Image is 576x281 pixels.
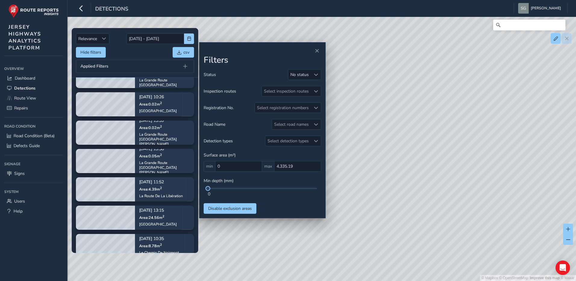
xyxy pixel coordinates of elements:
[14,143,40,149] span: Defects Guide
[8,4,59,18] img: rr logo
[4,159,63,169] div: Signage
[139,243,162,248] span: Area: 8.78 m
[139,109,177,113] div: [GEOGRAPHIC_DATA]
[4,64,63,73] div: Overview
[262,161,274,172] span: max
[162,214,164,219] sup: 2
[272,119,311,129] div: Select road names
[76,47,106,58] button: Hide filters
[160,242,162,247] sup: 2
[14,95,36,101] span: Route View
[215,161,262,172] input: 0
[204,178,233,184] span: Min depth (mm)
[139,102,162,107] span: Area: 0.02 m
[14,198,25,204] span: Users
[531,3,561,14] span: [PERSON_NAME]
[139,78,190,87] div: La Grande Route [GEOGRAPHIC_DATA]
[160,186,162,190] sup: 2
[204,138,233,144] span: Detection types
[139,180,183,185] p: [DATE] 11:52
[139,222,177,227] div: [GEOGRAPHIC_DATA]
[139,119,190,123] p: [DATE] 13:59
[183,49,189,55] span: csv
[204,88,236,94] span: Inspection routes
[160,101,162,105] sup: 2
[204,55,321,65] h2: Filters
[160,124,162,129] sup: 2
[204,161,215,172] span: min
[274,161,321,172] input: 0
[255,103,311,113] div: Select registration numbers
[95,5,128,14] span: Detections
[139,160,190,175] div: La Grande Route [GEOGRAPHIC_DATA][PERSON_NAME]
[14,171,25,176] span: Signs
[160,153,162,157] sup: 2
[80,64,108,68] span: Applied Filters
[139,187,162,192] span: Area: 4.39 m
[493,20,565,30] input: Search
[139,153,162,159] span: Area: 0.05 m
[4,103,63,113] a: Repairs
[4,83,63,93] a: Detections
[8,24,41,51] span: JERSEY HIGHWAYS ANALYTICS PLATFORM
[139,215,164,220] span: Area: 24.56 m
[139,125,162,130] span: Area: 0.02 m
[4,206,63,216] a: Help
[139,237,179,241] p: [DATE] 10:35
[313,47,321,55] button: Close
[204,203,256,214] button: Disable exclusion areas
[14,105,28,111] span: Repairs
[4,141,63,151] a: Defects Guide
[4,73,63,83] a: Dashboard
[4,187,63,196] div: System
[14,133,55,139] span: Road Condition (Beta)
[4,122,63,131] div: Road Condition
[15,75,35,81] span: Dashboard
[204,72,216,77] span: Status
[4,169,63,178] a: Signs
[4,196,63,206] a: Users
[76,34,99,44] span: Relevance
[204,152,236,158] span: Surface area (m²)
[262,86,311,96] div: Select inspection routes
[518,3,529,14] img: diamond-layout
[99,34,109,44] div: Sort by Date
[204,122,225,127] span: Road Name
[4,131,63,141] a: Road Condition (Beta)
[14,85,36,91] span: Detections
[139,132,190,147] div: La Grande Route [GEOGRAPHIC_DATA][PERSON_NAME]
[518,3,563,14] button: [PERSON_NAME]
[139,250,179,255] div: Le Chemin De Noirmont
[139,95,177,99] p: [DATE] 10:26
[265,136,311,146] div: Select detection types
[14,208,23,214] span: Help
[204,105,234,111] span: Registration No.
[290,72,309,77] div: No status
[208,191,317,197] div: 0
[139,147,190,151] p: [DATE] 13:58
[139,209,177,213] p: [DATE] 13:15
[556,260,570,275] div: Open Intercom Messenger
[4,93,63,103] a: Route View
[139,194,183,198] div: La Route De La Libération
[173,47,194,58] button: csv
